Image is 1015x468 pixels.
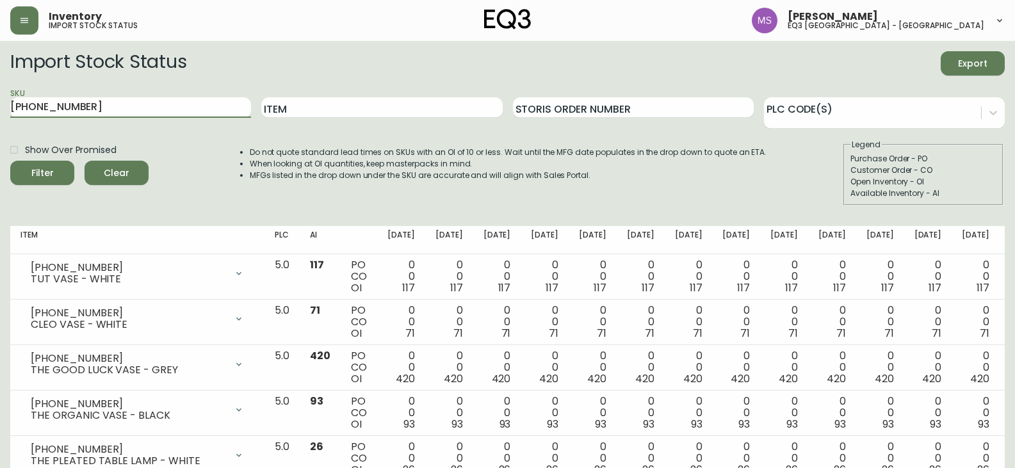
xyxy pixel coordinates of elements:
[690,280,702,295] span: 117
[808,226,856,254] th: [DATE]
[300,226,341,254] th: AI
[31,398,226,410] div: [PHONE_NUMBER]
[786,417,798,432] span: 93
[387,305,415,339] div: 0 0
[856,226,904,254] th: [DATE]
[20,350,254,378] div: [PHONE_NUMBER]THE GOOD LUCK VASE - GREY
[425,226,473,254] th: [DATE]
[85,161,149,185] button: Clear
[643,417,654,432] span: 93
[351,350,367,385] div: PO CO
[740,326,750,341] span: 71
[264,345,300,391] td: 5.0
[351,280,362,295] span: OI
[31,319,226,330] div: CLEO VASE - WHITE
[627,396,654,430] div: 0 0
[952,226,1000,254] th: [DATE]
[770,305,798,339] div: 0 0
[396,371,415,386] span: 420
[250,147,767,158] li: Do not quote standard lead times on SKUs with an OI of 10 or less. Wait until the MFG date popula...
[31,273,226,285] div: TUT VASE - WHITE
[435,305,463,339] div: 0 0
[531,350,558,385] div: 0 0
[675,350,702,385] div: 0 0
[962,305,989,339] div: 0 0
[579,305,606,339] div: 0 0
[539,371,558,386] span: 420
[770,259,798,294] div: 0 0
[377,226,425,254] th: [DATE]
[722,350,750,385] div: 0 0
[675,259,702,294] div: 0 0
[675,305,702,339] div: 0 0
[579,396,606,430] div: 0 0
[731,371,750,386] span: 420
[264,300,300,345] td: 5.0
[627,305,654,339] div: 0 0
[351,417,362,432] span: OI
[962,350,989,385] div: 0 0
[473,226,521,254] th: [DATE]
[351,371,362,386] span: OI
[884,326,894,341] span: 71
[932,326,941,341] span: 71
[521,226,569,254] th: [DATE]
[675,396,702,430] div: 0 0
[683,371,702,386] span: 420
[722,396,750,430] div: 0 0
[788,12,878,22] span: [PERSON_NAME]
[922,371,941,386] span: 420
[351,305,367,339] div: PO CO
[785,280,798,295] span: 117
[617,226,665,254] th: [DATE]
[10,226,264,254] th: Item
[501,326,511,341] span: 71
[818,350,846,385] div: 0 0
[866,350,894,385] div: 0 0
[31,364,226,376] div: THE GOOD LUCK VASE - GREY
[930,417,941,432] span: 93
[850,139,882,150] legend: Legend
[546,280,558,295] span: 117
[483,396,511,430] div: 0 0
[904,226,952,254] th: [DATE]
[881,280,894,295] span: 117
[549,326,558,341] span: 71
[579,259,606,294] div: 0 0
[818,259,846,294] div: 0 0
[310,257,324,272] span: 117
[788,22,984,29] h5: eq3 [GEOGRAPHIC_DATA] - [GEOGRAPHIC_DATA]
[435,350,463,385] div: 0 0
[444,371,463,386] span: 420
[977,280,989,295] span: 117
[818,396,846,430] div: 0 0
[483,259,511,294] div: 0 0
[402,280,415,295] span: 117
[492,371,511,386] span: 420
[264,254,300,300] td: 5.0
[914,259,942,294] div: 0 0
[31,307,226,319] div: [PHONE_NUMBER]
[788,326,798,341] span: 71
[712,226,760,254] th: [DATE]
[866,396,894,430] div: 0 0
[499,417,511,432] span: 93
[941,51,1005,76] button: Export
[310,439,323,454] span: 26
[827,371,846,386] span: 420
[914,396,942,430] div: 0 0
[818,305,846,339] div: 0 0
[387,350,415,385] div: 0 0
[264,391,300,436] td: 5.0
[970,371,989,386] span: 420
[737,280,750,295] span: 117
[579,350,606,385] div: 0 0
[531,259,558,294] div: 0 0
[642,280,654,295] span: 117
[484,9,532,29] img: logo
[850,165,996,176] div: Customer Order - CO
[531,305,558,339] div: 0 0
[866,305,894,339] div: 0 0
[310,303,320,318] span: 71
[595,417,606,432] span: 93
